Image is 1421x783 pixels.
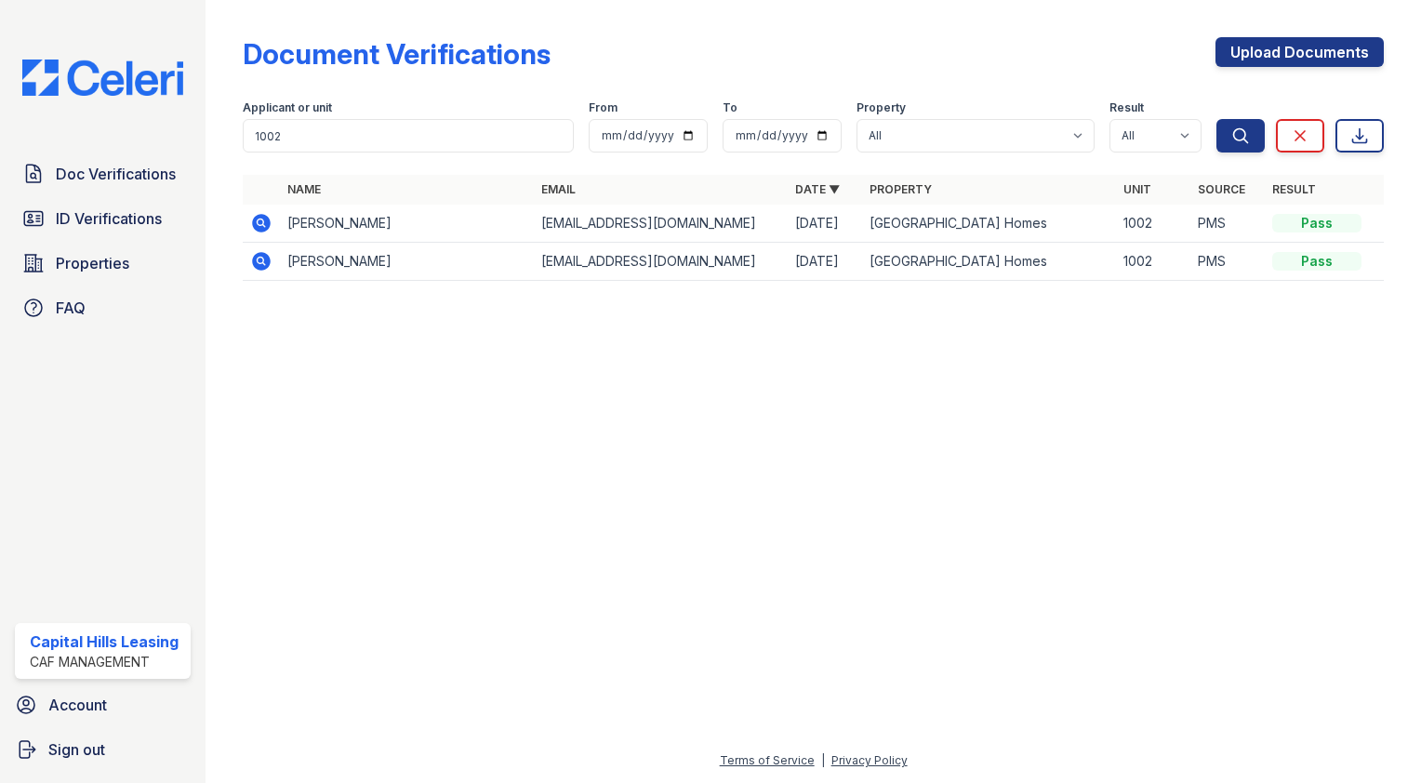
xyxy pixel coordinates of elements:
[1190,243,1265,281] td: PMS
[30,630,179,653] div: Capital Hills Leasing
[720,753,815,767] a: Terms of Service
[1116,205,1190,243] td: 1002
[1272,182,1316,196] a: Result
[7,731,198,768] a: Sign out
[243,119,574,153] input: Search by name, email, or unit number
[862,205,1116,243] td: [GEOGRAPHIC_DATA] Homes
[56,163,176,185] span: Doc Verifications
[589,100,618,115] label: From
[857,100,906,115] label: Property
[243,100,332,115] label: Applicant or unit
[15,155,191,192] a: Doc Verifications
[56,252,129,274] span: Properties
[788,205,862,243] td: [DATE]
[48,738,105,761] span: Sign out
[1272,252,1361,271] div: Pass
[7,60,198,96] img: CE_Logo_Blue-a8612792a0a2168367f1c8372b55b34899dd931a85d93a1a3d3e32e68fde9ad4.png
[534,205,788,243] td: [EMAIL_ADDRESS][DOMAIN_NAME]
[541,182,576,196] a: Email
[56,207,162,230] span: ID Verifications
[1109,100,1144,115] label: Result
[1190,205,1265,243] td: PMS
[48,694,107,716] span: Account
[15,200,191,237] a: ID Verifications
[15,289,191,326] a: FAQ
[7,686,198,723] a: Account
[1272,214,1361,232] div: Pass
[821,753,825,767] div: |
[280,243,534,281] td: [PERSON_NAME]
[1123,182,1151,196] a: Unit
[280,205,534,243] td: [PERSON_NAME]
[723,100,737,115] label: To
[870,182,932,196] a: Property
[831,753,908,767] a: Privacy Policy
[1116,243,1190,281] td: 1002
[56,297,86,319] span: FAQ
[15,245,191,282] a: Properties
[795,182,840,196] a: Date ▼
[30,653,179,671] div: CAF Management
[287,182,321,196] a: Name
[534,243,788,281] td: [EMAIL_ADDRESS][DOMAIN_NAME]
[862,243,1116,281] td: [GEOGRAPHIC_DATA] Homes
[1198,182,1245,196] a: Source
[243,37,551,71] div: Document Verifications
[788,243,862,281] td: [DATE]
[1215,37,1384,67] a: Upload Documents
